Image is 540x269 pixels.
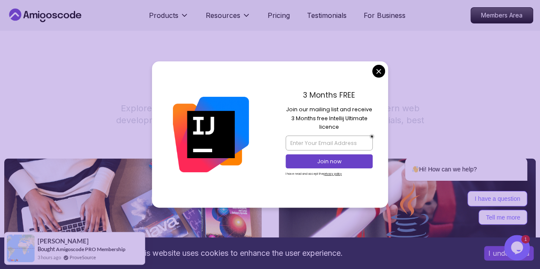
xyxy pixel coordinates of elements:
a: Amigoscode PRO Membership [56,246,126,252]
div: This website uses cookies to enhance the user experience. [6,244,471,263]
a: ProveSource [70,254,96,261]
p: Explore in-depth articles on Java, Spring Boot, DevOps, and modern web development. Enhance your ... [106,102,434,138]
a: Members Area [470,7,533,23]
p: Resources [206,10,240,20]
button: Resources [206,10,251,27]
a: For Business [364,10,406,20]
span: [PERSON_NAME] [38,237,89,245]
iframe: chat widget [504,235,531,260]
a: Pricing [268,10,290,20]
button: Accept cookies [484,246,534,260]
p: Members Area [471,8,533,23]
img: image [4,159,262,265]
a: Testimonials [307,10,347,20]
p: Products [149,10,178,20]
span: 3 hours ago [38,254,61,261]
img: provesource social proof notification image [7,234,35,262]
h1: Programming Blogs & Tutorials [4,72,536,92]
span: Bought [38,246,55,252]
img: image [279,159,536,265]
iframe: chat widget [378,81,531,231]
button: Products [149,10,189,27]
